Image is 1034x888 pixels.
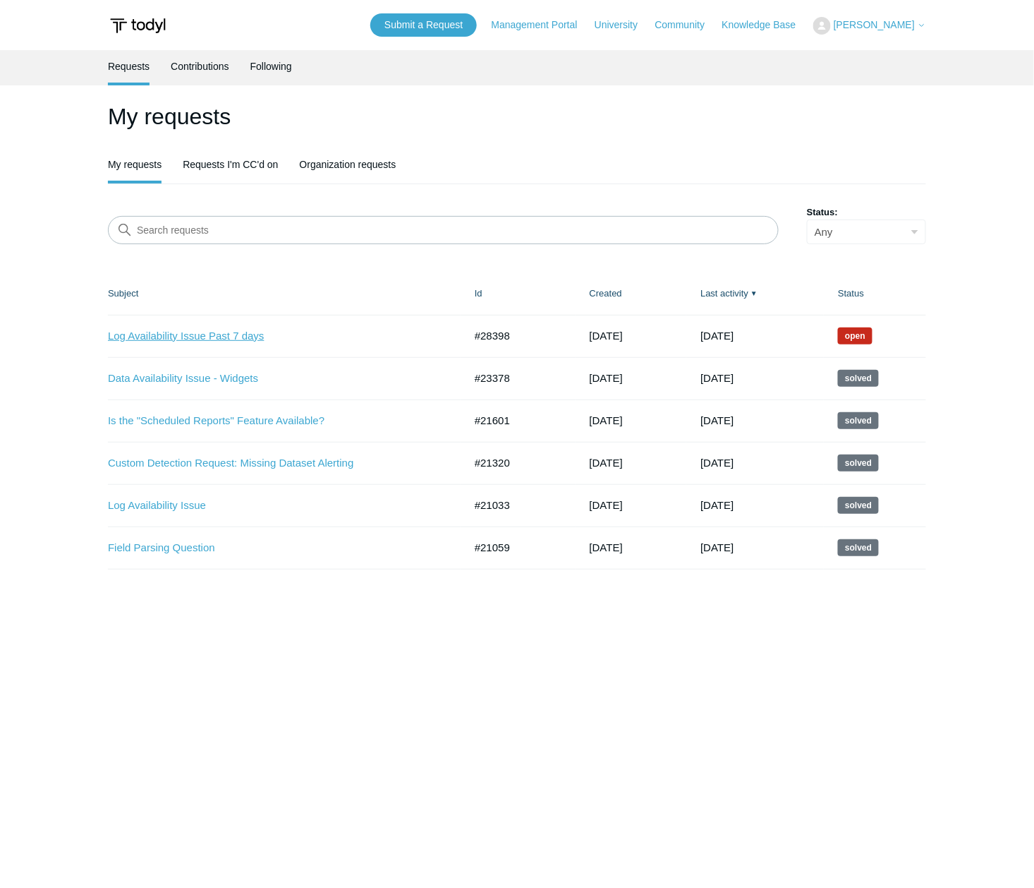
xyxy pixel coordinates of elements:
[461,527,576,569] td: #21059
[108,328,443,344] a: Log Availability Issue Past 7 days
[807,205,926,220] label: Status:
[108,272,461,315] th: Subject
[655,18,719,32] a: Community
[108,148,162,181] a: My requests
[590,288,622,299] a: Created
[700,414,734,426] time: 03/03/2025, 20:02
[250,50,292,83] a: Following
[590,414,623,426] time: 11/26/2024, 17:04
[370,13,477,37] a: Submit a Request
[171,50,229,83] a: Contributions
[838,412,879,429] span: This request has been solved
[461,357,576,400] td: #23378
[700,541,734,553] time: 11/20/2024, 17:02
[838,455,879,472] span: This request has been solved
[700,288,748,299] a: Last activity▼
[838,328,872,344] span: We are working on a response for you
[838,370,879,387] span: This request has been solved
[700,330,734,342] time: 09/29/2025, 09:07
[590,372,623,384] time: 03/05/2025, 08:52
[461,484,576,527] td: #21033
[824,272,926,315] th: Status
[108,100,926,133] h1: My requests
[108,498,443,514] a: Log Availability Issue
[461,315,576,357] td: #28398
[590,541,623,553] time: 10/30/2024, 10:29
[590,499,623,511] time: 10/29/2024, 11:41
[750,288,758,299] span: ▼
[700,457,734,469] time: 12/17/2024, 17:03
[590,457,623,469] time: 11/12/2024, 07:46
[492,18,592,32] a: Management Portal
[722,18,810,32] a: Knowledge Base
[108,540,443,556] a: Field Parsing Question
[183,148,278,181] a: Requests I'm CC'd on
[813,17,926,35] button: [PERSON_NAME]
[108,413,443,429] a: Is the "Scheduled Reports" Feature Available?
[108,455,443,472] a: Custom Detection Request: Missing Dataset Alerting
[461,442,576,484] td: #21320
[108,50,150,83] a: Requests
[108,13,168,39] img: Todyl Support Center Help Center home page
[700,372,734,384] time: 04/02/2025, 12:02
[838,539,879,556] span: This request has been solved
[461,272,576,315] th: Id
[834,19,915,30] span: [PERSON_NAME]
[700,499,734,511] time: 12/02/2024, 08:02
[838,497,879,514] span: This request has been solved
[595,18,652,32] a: University
[590,330,623,342] time: 09/25/2025, 08:55
[108,216,779,244] input: Search requests
[108,371,443,387] a: Data Availability Issue - Widgets
[300,148,396,181] a: Organization requests
[461,400,576,442] td: #21601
